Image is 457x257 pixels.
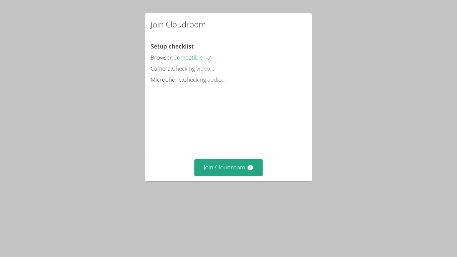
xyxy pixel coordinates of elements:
span: Checking audio... [183,76,226,83]
span: Checking video... [172,65,214,72]
button: Join Cloudroom [194,159,263,176]
span: Microphone: [151,76,183,83]
span: Browser: [151,54,173,61]
h2: Join Cloudroom [151,18,206,30]
span: Camera: [151,65,172,72]
span: Setup checklist [151,42,194,50]
span: Compatible [173,54,212,61]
